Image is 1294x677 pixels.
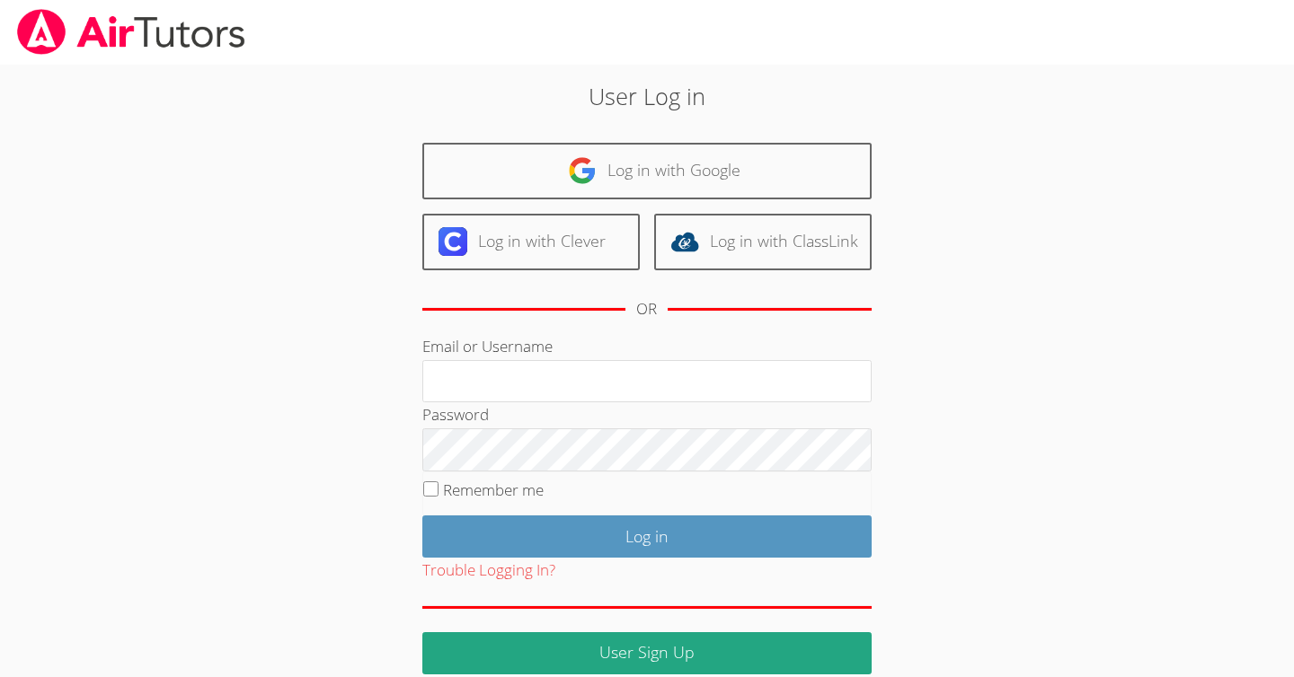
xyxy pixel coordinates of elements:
[422,143,872,199] a: Log in with Google
[422,558,555,584] button: Trouble Logging In?
[15,9,247,55] img: airtutors_banner-c4298cdbf04f3fff15de1276eac7730deb9818008684d7c2e4769d2f7ddbe033.png
[422,404,489,425] label: Password
[422,515,872,558] input: Log in
[654,214,872,270] a: Log in with ClassLink
[422,336,553,356] label: Email or Username
[422,214,640,270] a: Log in with Clever
[670,227,699,256] img: classlink-logo-d6bb404cc1216ec64c9a2012d9dc4662098be43eaf13dc465df04b49fa7ab582.svg
[297,79,997,113] h2: User Log in
[443,479,544,500] label: Remember me
[439,227,467,256] img: clever-logo-6eab21bc6e7a338710f1a6ff85c0baf02591cd810cc4098c63d3a4b26e2feb20.svg
[568,156,597,185] img: google-logo-50288ca7cdecda66e5e0955fdab243c47b7ad437acaf1139b6f446037453330a.svg
[636,296,657,322] div: OR
[422,632,872,674] a: User Sign Up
